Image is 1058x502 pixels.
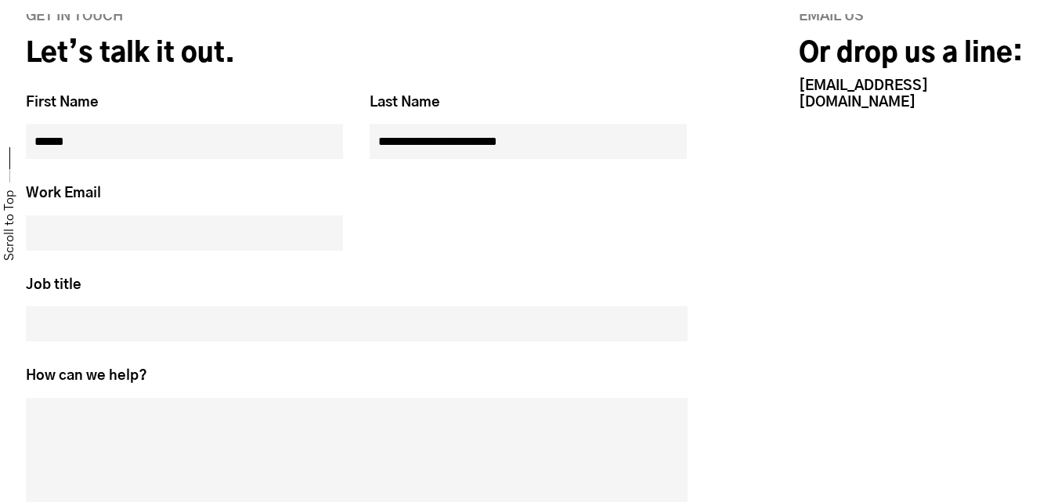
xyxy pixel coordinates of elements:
h6: GET IN TOUCH [26,9,688,26]
h6: Email us [799,9,1032,26]
h2: Or drop us a line: [799,38,1032,71]
a: Scroll to Top [2,190,18,261]
h2: Let’s talk it out. [26,38,688,71]
a: [EMAIL_ADDRESS][DOMAIN_NAME] [799,79,928,110]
